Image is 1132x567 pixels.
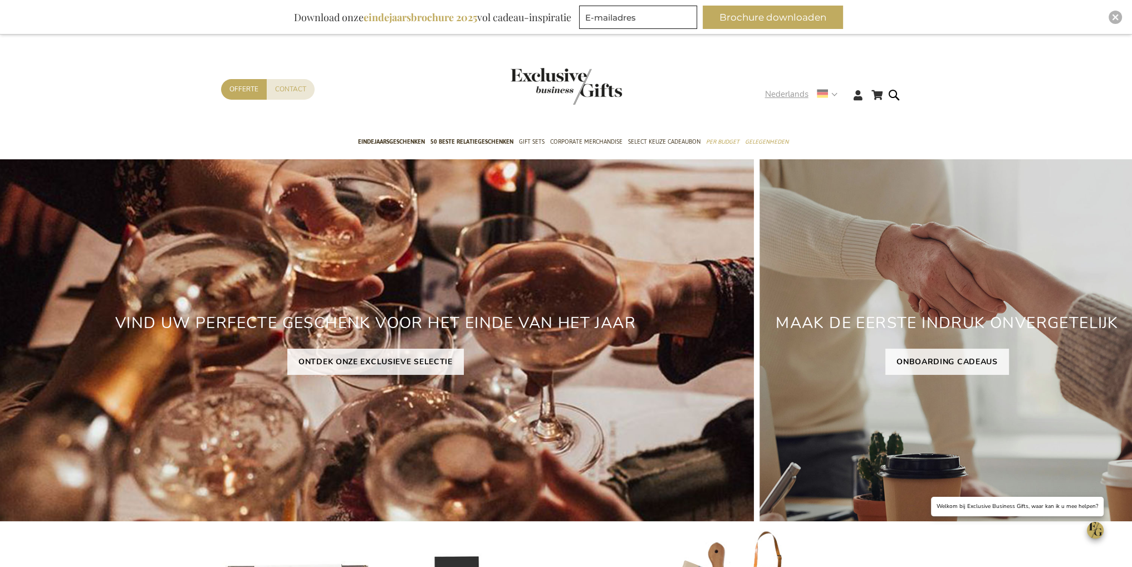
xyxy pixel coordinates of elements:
[550,136,623,148] span: Corporate Merchandise
[628,136,700,148] span: Select Keuze Cadeaubon
[267,79,315,100] a: Contact
[1112,14,1119,21] img: Close
[703,6,843,29] button: Brochure downloaden
[745,136,788,148] span: Gelegenheden
[579,6,697,29] input: E-mailadres
[364,11,477,24] b: eindejaarsbrochure 2025
[519,136,545,148] span: Gift Sets
[289,6,576,29] div: Download onze vol cadeau-inspiratie
[1109,11,1122,24] div: Close
[221,79,267,100] a: Offerte
[287,349,464,375] a: ONTDEK ONZE EXCLUSIEVE SELECTIE
[765,88,845,101] div: Nederlands
[430,136,513,148] span: 50 beste relatiegeschenken
[579,6,700,32] form: marketing offers and promotions
[511,68,566,105] a: store logo
[358,136,425,148] span: Eindejaarsgeschenken
[706,136,739,148] span: Per Budget
[511,68,622,105] img: Exclusive Business gifts logo
[885,349,1009,375] a: ONBOARDING CADEAUS
[765,88,808,101] span: Nederlands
